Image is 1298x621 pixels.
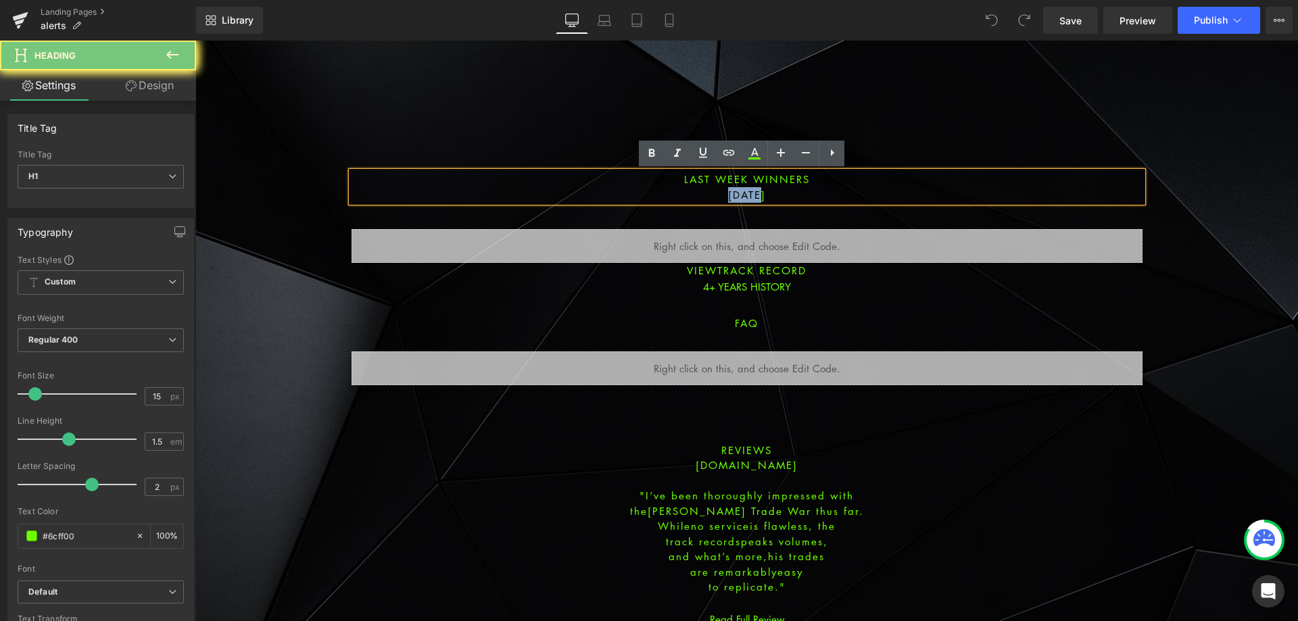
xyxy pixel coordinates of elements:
a: Mobile [653,7,686,34]
span: [DATE] [533,147,571,161]
a: Tablet [621,7,653,34]
span: is flawless, the track record [471,478,641,507]
a: Read Full Review [514,572,589,585]
span: px [170,482,182,491]
div: Font Weight [18,314,184,323]
a: Design [101,70,199,101]
div: Title Tag [18,115,57,134]
a: 4+ YEARS HISTORY [508,239,596,253]
span: Publish [1194,15,1228,26]
button: Undo [978,7,1005,34]
b: Regular 400 [28,334,78,345]
span: alerts [41,20,66,31]
a: VIEWtRACK RECORD [491,223,611,237]
span: his trades are remarkably [495,509,629,538]
span: Heading [34,50,76,61]
a: [DOMAIN_NAME] [500,418,602,431]
button: Redo [1011,7,1038,34]
div: Letter Spacing [18,462,184,471]
b: H1 [28,171,38,181]
a: Desktop [556,7,588,34]
input: Color [43,528,129,543]
div: Line Height [18,416,184,426]
h1: Reviews [156,402,947,418]
span: LAST WEEK WINNERS [489,132,615,145]
a: Preview [1103,7,1172,34]
button: More [1266,7,1293,34]
b: Custom [45,276,76,288]
span: VIEW [491,223,522,237]
div: Text Styles [18,254,184,265]
i: Default [28,587,57,598]
span: em [170,437,182,446]
span: [PERSON_NAME] Trade War thus far. While [452,464,669,493]
span: Preview [1120,14,1156,28]
span: Library [222,14,254,26]
span: no service [496,478,554,492]
a: Laptop [588,7,621,34]
div: % [151,524,183,548]
a: Landing Pages [41,7,196,18]
a: New Library [196,7,263,34]
div: Open Intercom Messenger [1252,575,1284,607]
div: Title Tag [18,150,184,159]
div: Font Size [18,371,184,380]
span: Save [1059,14,1082,28]
span: speaks volumes, [540,494,633,507]
button: Publish [1178,7,1260,34]
div: Font [18,564,184,574]
span: px [170,392,182,401]
div: Typography [18,219,73,238]
h1: FAQ [156,270,947,287]
span: "I’ve been thoroughly impressed with the [435,448,659,477]
div: Text Color [18,507,184,516]
span: and what’s more, [473,509,573,522]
